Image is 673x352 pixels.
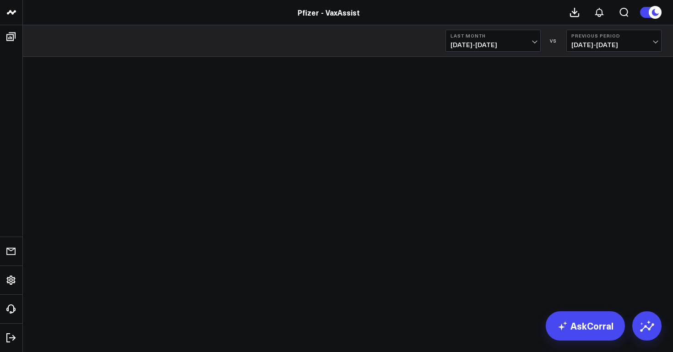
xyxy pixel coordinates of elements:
[450,41,536,49] span: [DATE] - [DATE]
[571,41,657,49] span: [DATE] - [DATE]
[445,30,541,52] button: Last Month[DATE]-[DATE]
[546,311,625,341] a: AskCorral
[450,33,536,38] b: Last Month
[545,38,562,43] div: VS
[571,33,657,38] b: Previous Period
[298,7,360,17] a: Pfizer - VaxAssist
[566,30,662,52] button: Previous Period[DATE]-[DATE]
